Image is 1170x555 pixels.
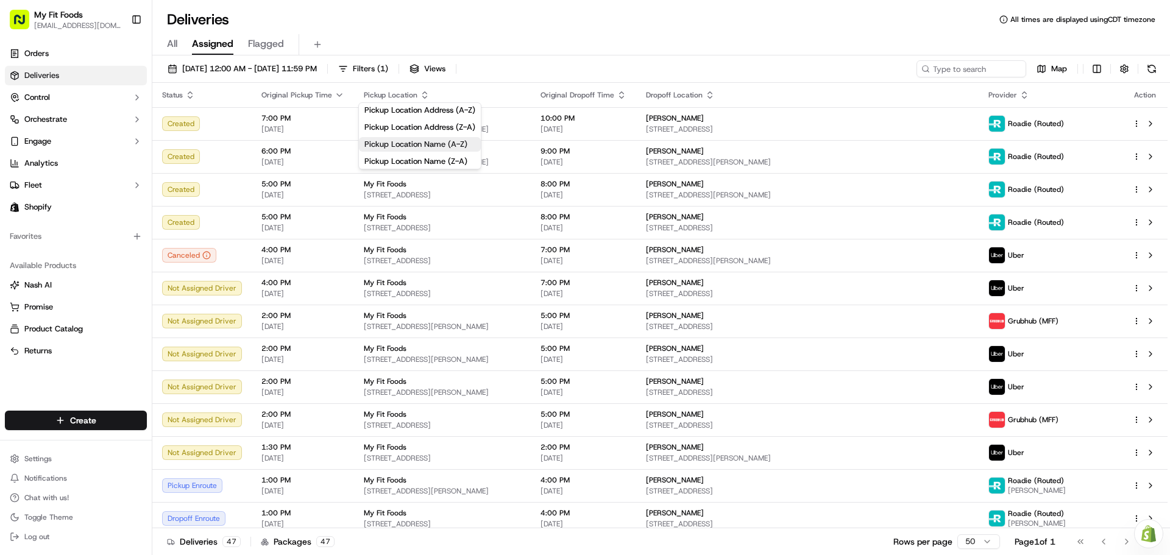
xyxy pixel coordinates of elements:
[261,245,344,255] span: 4:00 PM
[541,146,626,156] span: 9:00 PM
[541,344,626,353] span: 5:00 PM
[5,256,147,275] div: Available Products
[646,157,969,167] span: [STREET_ADDRESS][PERSON_NAME]
[646,508,704,518] span: [PERSON_NAME]
[1010,15,1155,24] span: All times are displayed using CDT timezone
[41,129,154,138] div: We're available if you need us!
[34,21,121,30] button: [EMAIL_ADDRESS][DOMAIN_NAME]
[541,442,626,452] span: 2:00 PM
[541,311,626,320] span: 5:00 PM
[24,180,42,191] span: Fleet
[646,256,969,266] span: [STREET_ADDRESS][PERSON_NAME]
[1008,250,1024,260] span: Uber
[5,450,147,467] button: Settings
[5,489,147,506] button: Chat with us!
[248,37,284,51] span: Flagged
[989,182,1005,197] img: roadie-logo-v2.jpg
[207,120,222,135] button: Start new chat
[646,420,969,430] span: [STREET_ADDRESS]
[364,245,406,255] span: My Fit Foods
[541,486,626,496] span: [DATE]
[10,345,142,356] a: Returns
[646,486,969,496] span: [STREET_ADDRESS]
[541,289,626,299] span: [DATE]
[646,387,969,397] span: [STREET_ADDRESS]
[1008,185,1064,194] span: Roadie (Routed)
[261,387,344,397] span: [DATE]
[541,256,626,266] span: [DATE]
[103,178,113,188] div: 💻
[1008,448,1024,458] span: Uber
[364,223,521,233] span: [STREET_ADDRESS]
[541,124,626,134] span: [DATE]
[261,124,344,134] span: [DATE]
[541,113,626,123] span: 10:00 PM
[364,519,521,529] span: [STREET_ADDRESS]
[989,511,1005,526] img: roadie-logo-v2.jpg
[34,9,83,21] button: My Fit Foods
[5,154,147,173] a: Analytics
[24,158,58,169] span: Analytics
[1008,316,1058,326] span: Grubhub (MFF)
[989,412,1005,428] img: 5e692f75ce7d37001a5d71f1
[646,90,703,100] span: Dropoff Location
[541,420,626,430] span: [DATE]
[5,197,147,217] a: Shopify
[359,137,481,152] button: Pickup Location Name (A-Z)
[261,322,344,331] span: [DATE]
[364,475,406,485] span: My Fit Foods
[541,212,626,222] span: 8:00 PM
[24,48,49,59] span: Orders
[988,90,1017,100] span: Provider
[5,5,126,34] button: My Fit Foods[EMAIL_ADDRESS][DOMAIN_NAME]
[167,37,177,51] span: All
[1008,476,1064,486] span: Roadie (Routed)
[541,376,626,386] span: 5:00 PM
[5,66,147,85] a: Deliveries
[24,177,93,189] span: Knowledge Base
[12,49,222,68] p: Welcome 👋
[261,486,344,496] span: [DATE]
[261,289,344,299] span: [DATE]
[24,512,73,522] span: Toggle Theme
[364,278,406,288] span: My Fit Foods
[5,88,147,107] button: Control
[646,190,969,200] span: [STREET_ADDRESS][PERSON_NAME]
[646,355,969,364] span: [STREET_ADDRESS]
[261,212,344,222] span: 5:00 PM
[5,509,147,526] button: Toggle Theme
[364,212,406,222] span: My Fit Foods
[261,311,344,320] span: 2:00 PM
[989,149,1005,164] img: roadie-logo-v2.jpg
[404,60,451,77] button: Views
[192,37,233,51] span: Assigned
[10,202,19,212] img: Shopify logo
[41,116,200,129] div: Start new chat
[364,179,406,189] span: My Fit Foods
[364,344,406,353] span: My Fit Foods
[646,475,704,485] span: [PERSON_NAME]
[364,420,521,430] span: [STREET_ADDRESS]
[364,409,406,419] span: My Fit Foods
[646,442,704,452] span: [PERSON_NAME]
[541,453,626,463] span: [DATE]
[261,344,344,353] span: 2:00 PM
[24,532,49,542] span: Log out
[261,519,344,529] span: [DATE]
[646,409,704,419] span: [PERSON_NAME]
[162,248,216,263] button: Canceled
[646,124,969,134] span: [STREET_ADDRESS]
[24,493,69,503] span: Chat with us!
[261,157,344,167] span: [DATE]
[359,103,481,118] button: Pickup Location Address (A-Z)
[646,113,704,123] span: [PERSON_NAME]
[182,63,317,74] span: [DATE] 12:00 AM - [DATE] 11:59 PM
[646,453,969,463] span: [STREET_ADDRESS][PERSON_NAME]
[24,114,67,125] span: Orchestrate
[364,387,521,397] span: [STREET_ADDRESS][PERSON_NAME]
[541,90,614,100] span: Original Dropoff Time
[364,190,521,200] span: [STREET_ADDRESS]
